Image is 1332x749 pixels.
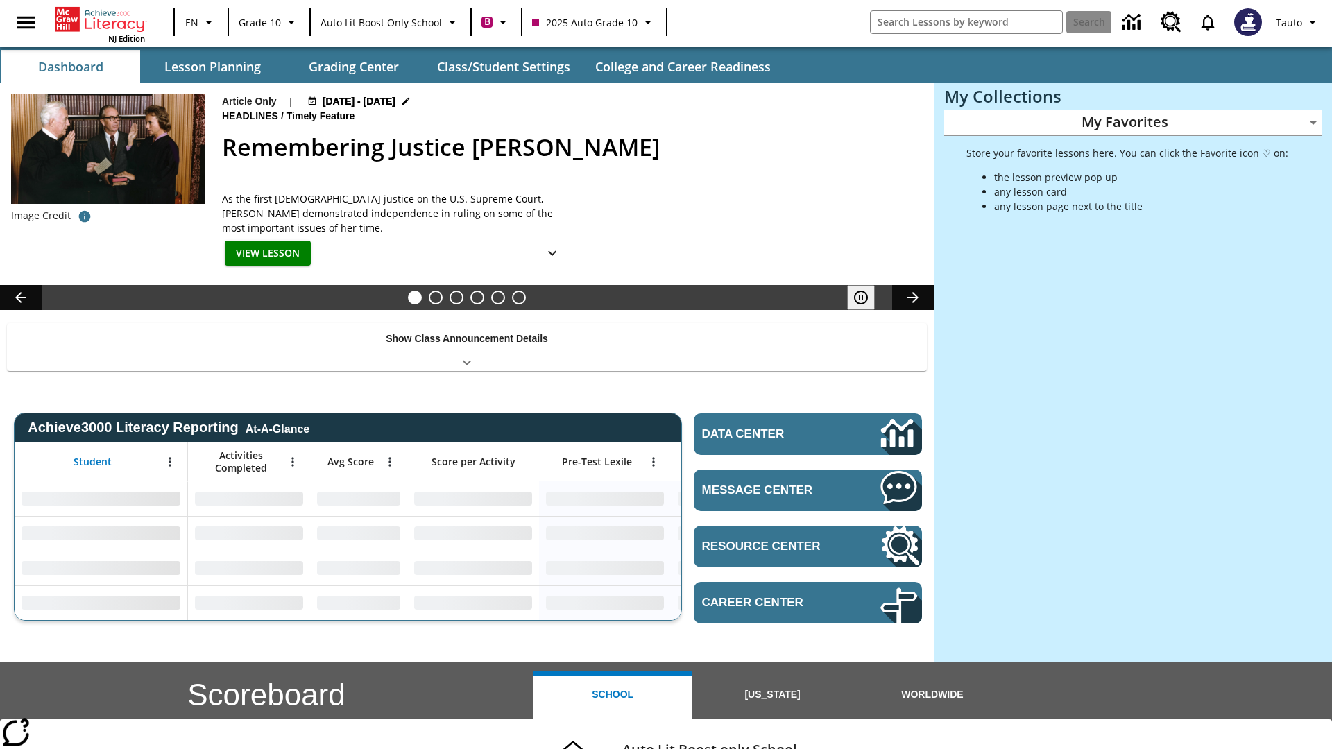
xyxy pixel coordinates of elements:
[1234,8,1262,36] img: Avatar
[694,582,922,623] a: Career Center
[282,451,303,472] button: Open Menu
[233,10,305,35] button: Grade: Grade 10, Select a grade
[702,483,839,497] span: Message Center
[71,204,99,229] button: Image credit: The U.S. National Archives
[222,191,569,235] div: As the first [DEMOGRAPHIC_DATA] justice on the U.S. Supreme Court, [PERSON_NAME] demonstrated ind...
[143,50,282,83] button: Lesson Planning
[222,130,917,165] h2: Remembering Justice O'Connor
[310,481,407,516] div: No Data,
[432,456,515,468] span: Score per Activity
[6,2,46,43] button: Open side menu
[994,199,1288,214] li: any lesson page next to the title
[1270,10,1326,35] button: Profile/Settings
[222,191,569,235] span: As the first female justice on the U.S. Supreme Court, Sandra Day O'Connor demonstrated independe...
[1,50,140,83] button: Dashboard
[533,671,692,719] button: School
[643,451,664,472] button: Open Menu
[944,87,1322,106] h3: My Collections
[671,585,803,620] div: No Data,
[1276,15,1302,30] span: Tauto
[179,10,223,35] button: Language: EN, Select a language
[476,10,517,35] button: Boost Class color is violet red. Change class color
[671,516,803,551] div: No Data,
[305,94,414,109] button: Aug 24 - Aug 24 Choose Dates
[1152,3,1190,41] a: Resource Center, Will open in new tab
[188,481,310,516] div: No Data,
[671,481,803,516] div: No Data,
[239,15,281,30] span: Grade 10
[853,671,1012,719] button: Worldwide
[284,50,423,83] button: Grading Center
[321,15,442,30] span: Auto Lit Boost only School
[55,6,145,33] a: Home
[225,241,311,266] button: View Lesson
[11,209,71,223] p: Image Credit
[315,10,466,35] button: School: Auto Lit Boost only School, Select your school
[188,585,310,620] div: No Data,
[702,540,839,553] span: Resource Center
[512,291,526,304] button: Slide 6 Career Lesson
[287,109,358,124] span: Timely Feature
[702,596,839,610] span: Career Center
[386,332,548,346] p: Show Class Announcement Details
[532,15,638,30] span: 2025 Auto Grade 10
[538,241,566,266] button: Show Details
[694,470,922,511] a: Message Center
[694,413,922,455] a: Data Center
[74,456,112,468] span: Student
[692,671,852,719] button: [US_STATE]
[7,323,927,371] div: Show Class Announcement Details
[994,184,1288,199] li: any lesson card
[429,291,443,304] button: Slide 2 Climbing Mount Tai
[222,109,281,124] span: Headlines
[310,551,407,585] div: No Data,
[1114,3,1152,42] a: Data Center
[222,94,277,109] p: Article Only
[28,420,309,436] span: Achieve3000 Literacy Reporting
[11,94,205,204] img: Chief Justice Warren Burger, wearing a black robe, holds up his right hand and faces Sandra Day O...
[1226,4,1270,40] button: Select a new avatar
[450,291,463,304] button: Slide 3 Defining Our Government's Purpose
[108,33,145,44] span: NJ Edition
[847,285,889,310] div: Pause
[246,420,309,436] div: At-A-Glance
[188,551,310,585] div: No Data,
[484,13,490,31] span: B
[527,10,662,35] button: Class: 2025 Auto Grade 10, Select your class
[310,516,407,551] div: No Data,
[408,291,422,304] button: Slide 1 Remembering Justice O'Connor
[195,449,287,474] span: Activities Completed
[491,291,505,304] button: Slide 5 Pre-release lesson
[470,291,484,304] button: Slide 4 The Last Homesteaders
[288,94,293,109] span: |
[847,285,875,310] button: Pause
[310,585,407,620] div: No Data,
[871,11,1062,33] input: search field
[379,451,400,472] button: Open Menu
[327,456,374,468] span: Avg Score
[185,15,198,30] span: EN
[562,456,632,468] span: Pre-Test Lexile
[966,146,1288,160] p: Store your favorite lessons here. You can click the Favorite icon ♡ on:
[944,110,1322,136] div: My Favorites
[702,427,833,441] span: Data Center
[160,451,180,472] button: Open Menu
[694,526,922,567] a: Resource Center, Will open in new tab
[281,110,284,121] span: /
[323,94,395,109] span: [DATE] - [DATE]
[188,516,310,551] div: No Data,
[426,50,581,83] button: Class/Student Settings
[584,50,782,83] button: College and Career Readiness
[892,285,934,310] button: Lesson carousel, Next
[55,4,145,44] div: Home
[1190,4,1226,40] a: Notifications
[994,170,1288,184] li: the lesson preview pop up
[671,551,803,585] div: No Data,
